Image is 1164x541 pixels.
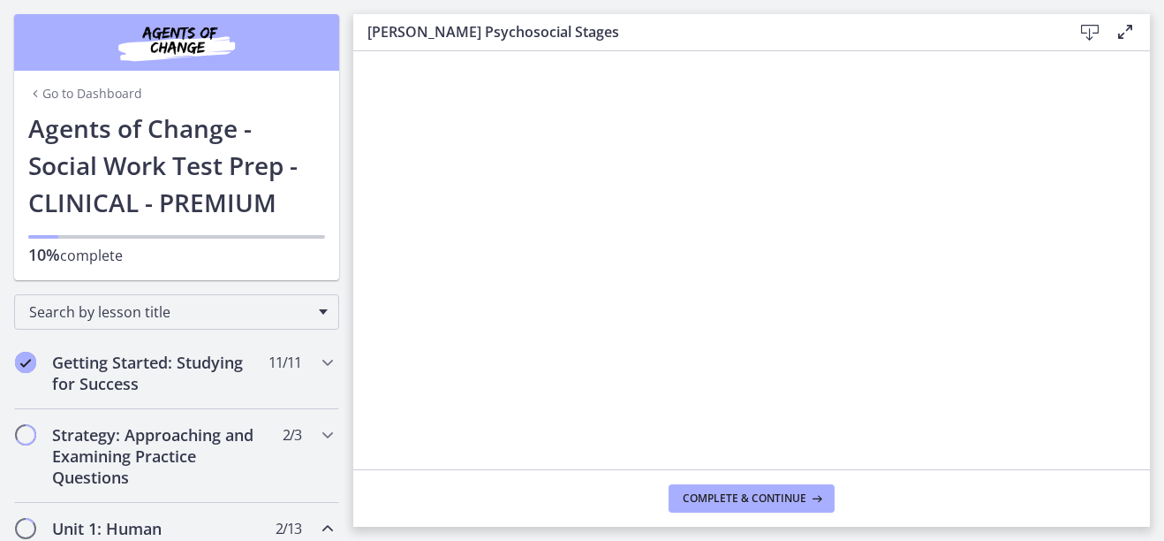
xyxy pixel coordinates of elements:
[268,352,301,373] span: 11 / 11
[29,302,310,322] span: Search by lesson title
[28,110,325,221] h1: Agents of Change - Social Work Test Prep - CLINICAL - PREMIUM
[276,518,301,539] span: 2 / 13
[15,352,36,373] i: Completed
[669,484,835,513] button: Complete & continue
[683,491,806,506] span: Complete & continue
[52,352,268,394] h2: Getting Started: Studying for Success
[367,21,1044,42] h3: [PERSON_NAME] Psychosocial Stages
[28,244,325,266] p: complete
[52,424,268,488] h2: Strategy: Approaching and Examining Practice Questions
[283,424,301,446] span: 2 / 3
[71,21,283,64] img: Agents of Change Social Work Test Prep
[28,85,142,103] a: Go to Dashboard
[28,244,60,265] span: 10%
[14,294,339,330] div: Search by lesson title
